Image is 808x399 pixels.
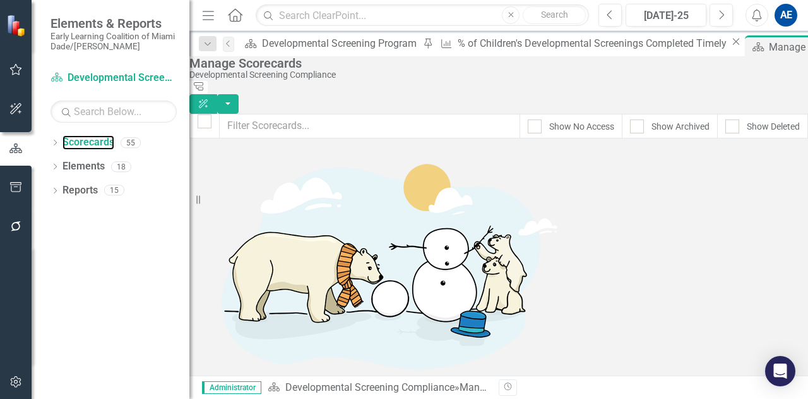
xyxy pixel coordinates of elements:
div: % of Children's Developmental Screenings Completed Timely [458,35,730,51]
a: % of Children's Developmental Screenings Completed Timely [436,35,729,51]
div: Show Deleted [747,120,800,133]
a: Scorecards [62,135,114,150]
input: Search Below... [50,101,177,123]
img: ClearPoint Strategy [6,15,28,37]
button: AE [775,4,797,27]
button: [DATE]-25 [626,4,706,27]
div: Manage Scorecards [189,56,802,70]
img: Getting started [189,138,568,391]
div: Open Intercom Messenger [765,356,795,386]
div: Show No Access [549,120,614,133]
div: Show Archived [651,120,710,133]
input: Search ClearPoint... [256,4,589,27]
a: Elements [62,159,105,174]
span: Administrator [202,381,261,394]
div: 18 [111,161,131,172]
div: Developmental Screening Program [262,35,420,51]
div: [DATE]-25 [630,8,702,23]
div: 15 [104,185,124,196]
a: Developmental Screening Compliance [285,381,454,393]
div: 55 [121,137,141,148]
a: Developmental Screening Compliance [50,71,177,85]
a: Developmental Screening Program [241,35,420,51]
span: Elements & Reports [50,16,177,31]
div: Developmental Screening Compliance [189,70,802,80]
small: Early Learning Coalition of Miami Dade/[PERSON_NAME] [50,31,177,52]
div: » Manage Scorecards [268,381,489,395]
input: Filter Scorecards... [219,114,520,138]
button: Search [523,6,586,24]
a: Reports [62,183,98,198]
span: Search [541,9,568,20]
